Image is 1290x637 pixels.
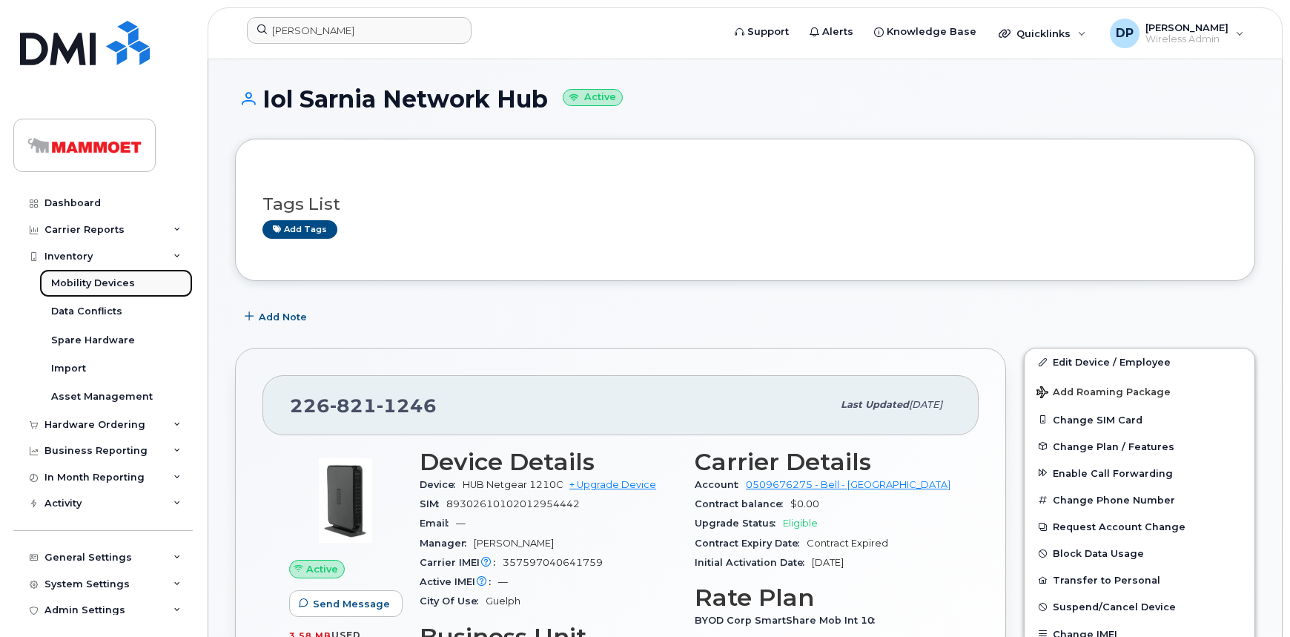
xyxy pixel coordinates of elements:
[301,456,390,545] img: image20231002-3703462-u6evh4.jpeg
[695,538,807,549] span: Contract Expiry Date
[1036,386,1171,400] span: Add Roaming Package
[1225,572,1279,626] iframe: Messenger Launcher
[1025,433,1254,460] button: Change Plan / Features
[695,449,952,475] h3: Carrier Details
[841,399,909,410] span: Last updated
[446,498,580,509] span: 89302610102012954442
[262,195,1228,214] h3: Tags List
[456,518,466,529] span: —
[503,557,603,568] span: 357597040641759
[1053,467,1173,478] span: Enable Call Forwarding
[695,479,746,490] span: Account
[812,557,844,568] span: [DATE]
[235,303,320,330] button: Add Note
[313,597,390,611] span: Send Message
[290,395,437,417] span: 226
[1025,567,1254,593] button: Transfer to Personal
[1025,406,1254,433] button: Change SIM Card
[498,576,508,587] span: —
[695,518,783,529] span: Upgrade Status
[783,518,818,529] span: Eligible
[420,498,446,509] span: SIM
[1053,601,1176,613] span: Suspend/Cancel Device
[563,89,623,106] small: Active
[420,449,677,475] h3: Device Details
[1025,460,1254,486] button: Enable Call Forwarding
[1025,486,1254,513] button: Change Phone Number
[420,557,503,568] span: Carrier IMEI
[420,479,463,490] span: Device
[486,595,520,607] span: Guelph
[1053,440,1174,452] span: Change Plan / Features
[1025,540,1254,567] button: Block Data Usage
[695,615,882,626] span: BYOD Corp SmartShare Mob Int 10
[909,399,942,410] span: [DATE]
[695,584,952,611] h3: Rate Plan
[330,395,377,417] span: 821
[807,538,888,549] span: Contract Expired
[306,562,338,576] span: Active
[259,310,307,324] span: Add Note
[1025,349,1254,375] a: Edit Device / Employee
[1025,376,1254,406] button: Add Roaming Package
[377,395,437,417] span: 1246
[262,220,337,239] a: Add tags
[420,518,456,529] span: Email
[289,590,403,617] button: Send Message
[235,86,1255,112] h1: Iol Sarnia Network Hub
[463,479,563,490] span: HUB Netgear 1210C
[695,498,790,509] span: Contract balance
[420,538,474,549] span: Manager
[569,479,656,490] a: + Upgrade Device
[474,538,554,549] span: [PERSON_NAME]
[420,576,498,587] span: Active IMEI
[420,595,486,607] span: City Of Use
[790,498,819,509] span: $0.00
[746,479,950,490] a: 0509676275 - Bell - [GEOGRAPHIC_DATA]
[695,557,812,568] span: Initial Activation Date
[1025,513,1254,540] button: Request Account Change
[1025,593,1254,620] button: Suspend/Cancel Device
